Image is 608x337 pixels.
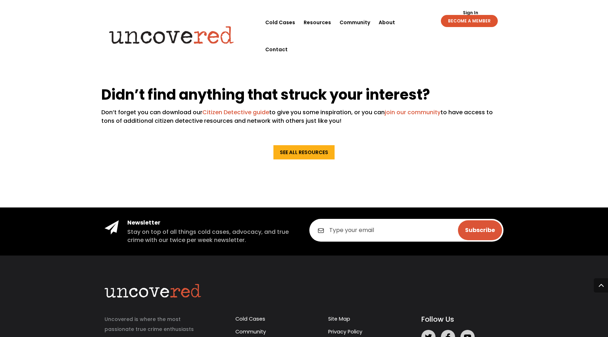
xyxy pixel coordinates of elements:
a: join our community [385,108,441,116]
a: Cold Cases [235,315,265,322]
h4: Newsletter [127,219,299,227]
h5: Follow Us [421,314,503,324]
a: BECOME A MEMBER [441,15,498,27]
a: Citizen Detective guide [202,108,269,116]
a: About [379,9,395,36]
a: See All Resources [273,145,335,159]
h5: Stay on top of all things cold cases, advocacy, and true crime with our twice per week newsletter. [127,228,299,244]
p: Don’t forget you can download our to give you some inspiration, or you can to have access to tons... [101,108,507,125]
a: Contact [265,36,288,63]
strong: Didn’t find anything that struck your interest? [101,85,430,105]
a: Privacy Policy [328,328,362,335]
input: Subscribe [458,220,502,240]
a: Resources [304,9,331,36]
a: Sign In [459,11,482,15]
a: Community [340,9,370,36]
input: Type your email [309,219,503,242]
a: Site Map [328,315,350,322]
a: Community [235,328,266,335]
img: Uncovered logo [103,21,240,49]
a: Cold Cases [265,9,295,36]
